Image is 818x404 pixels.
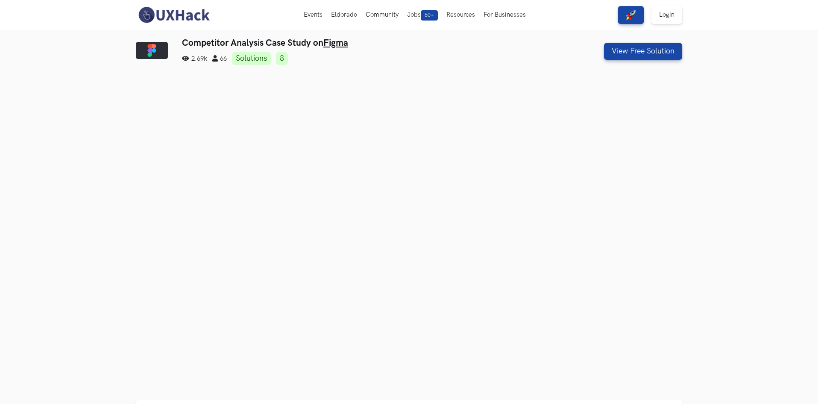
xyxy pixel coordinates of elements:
[421,10,438,21] span: 50+
[604,43,682,60] button: View Free Solution
[323,38,348,48] a: Figma
[232,52,271,65] a: Solutions
[276,52,288,65] a: 8
[136,6,212,24] img: UXHack-logo.png
[626,10,636,20] img: rocket
[212,55,227,62] span: 66
[136,42,168,59] img: Figma logo
[182,55,207,62] span: 2.69k
[651,6,682,24] a: Login
[182,38,544,48] h3: Competitor Analysis Case Study on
